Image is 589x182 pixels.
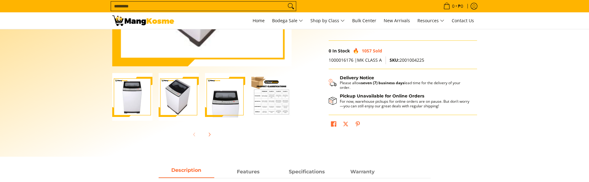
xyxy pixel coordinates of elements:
[340,75,374,81] strong: Delivery Notice
[332,48,350,54] span: In Stock
[449,12,477,29] a: Contact Us
[253,18,265,23] span: Home
[361,80,404,85] strong: seven (7) business days
[390,57,424,63] span: 2001004225
[269,12,306,29] a: Bodega Sale
[159,166,214,178] a: Description
[381,12,413,29] a: New Arrivals
[112,15,174,26] img: Condura 7.5 KG Top Load Non-Inverter Washing Machine (Class A) | Mang Kosme
[362,48,372,54] span: 1057
[237,169,260,175] strong: Features
[329,48,331,54] span: 0
[335,166,391,177] span: Warranty
[442,3,465,10] span: •
[457,4,464,8] span: ₱0
[341,120,350,130] a: Post on X
[349,12,379,29] a: Bulk Center
[286,2,296,11] button: Search
[451,4,455,8] span: 0
[251,77,292,117] img: Condura 7.5 KG Top Load Non-Inverter Washing Machine (Class A)-4
[335,166,391,178] a: Description 3
[329,75,471,90] button: Shipping & Delivery
[272,17,303,25] span: Bodega Sale
[417,17,444,25] span: Resources
[203,128,216,141] button: Next
[159,73,199,121] img: Condura 7.5 KG Top Load Non-Inverter Washing Machine (Class A)-2
[452,18,474,23] span: Contact Us
[250,12,268,29] a: Home
[289,169,325,175] strong: Specifications
[307,12,348,29] a: Shop by Class
[279,166,335,178] a: Description 2
[353,120,362,130] a: Pin on Pinterest
[329,57,382,63] span: 1000016176 |MK CLASS A
[205,73,245,121] img: Condura 7.5 KG Top Load Non-Inverter Washing Machine (Class A)-3
[352,18,376,23] span: Bulk Center
[310,17,345,25] span: Shop by Class
[329,120,338,130] a: Share on Facebook
[220,166,276,178] a: Description 1
[180,12,477,29] nav: Main Menu
[340,93,424,99] strong: Pickup Unavailable for Online Orders
[340,99,471,108] p: For now, warehouse pickups for online orders are on pause. But don’t worry—you can still enjoy ou...
[384,18,410,23] span: New Arrivals
[340,81,471,90] p: Please allow lead time for the delivery of your order.
[414,12,447,29] a: Resources
[112,73,152,121] img: condura-7.5kg-topload-non-inverter-washing-machine-class-c-full-view-mang-kosme
[390,57,399,63] span: SKU:
[373,48,382,54] span: Sold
